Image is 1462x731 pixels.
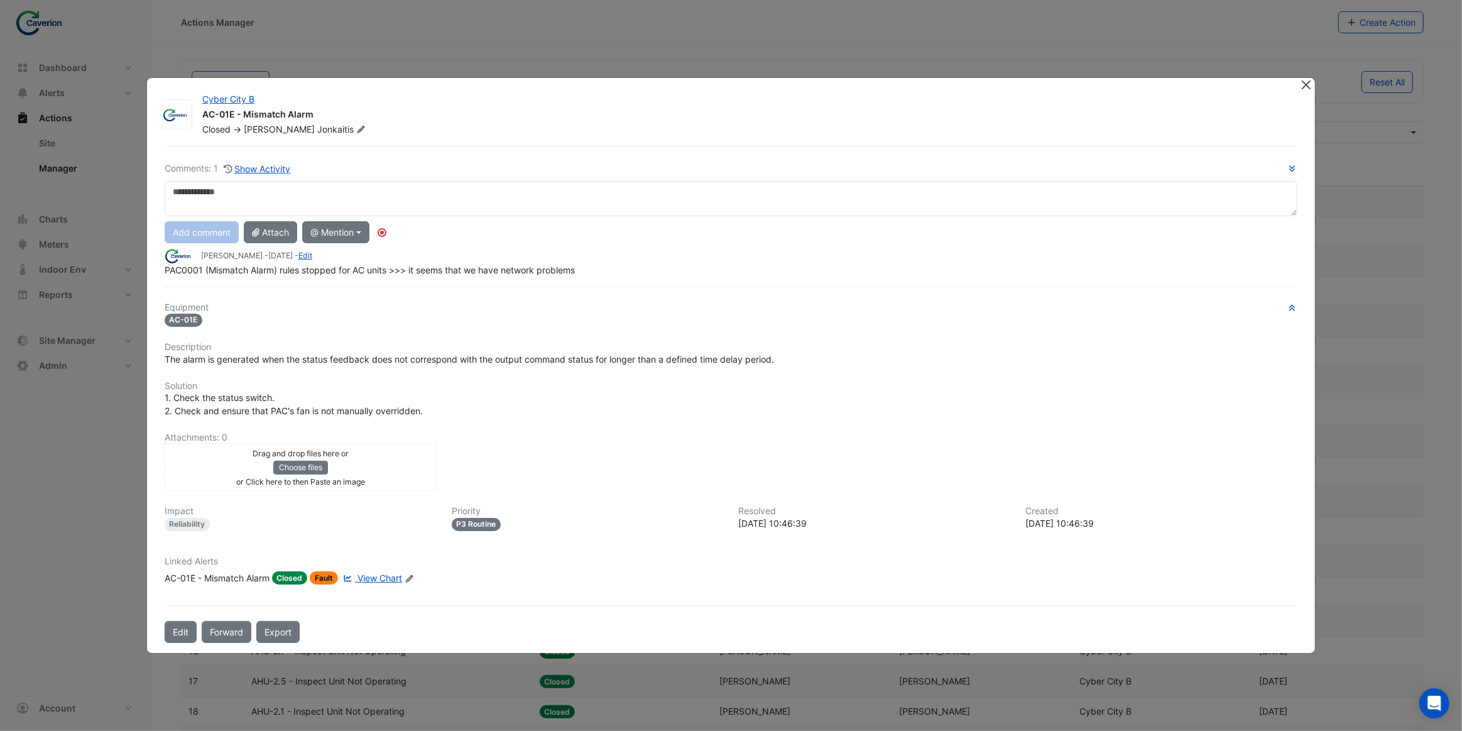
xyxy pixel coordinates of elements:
button: Attach [244,221,297,243]
span: Jonkaitis [317,123,368,136]
div: [DATE] 10:46:39 [1025,517,1297,530]
span: AC-01E [165,314,203,327]
small: Drag and drop files here or [253,449,349,458]
div: Open Intercom Messenger [1419,688,1449,718]
div: Reliability [165,518,210,531]
small: or Click here to then Paste an image [236,477,365,486]
span: 1. Check the status switch. 2. Check and ensure that PAC's fan is not manually overridden. [165,392,423,416]
h6: Solution [165,381,1298,392]
h6: Priority [452,506,724,517]
a: Cyber City B [202,94,254,104]
div: AC-01E - Mismatch Alarm [202,108,1285,123]
a: View Chart [341,571,402,585]
button: Close [1299,78,1312,91]
span: -> [233,124,241,135]
h6: Impact [165,506,437,517]
h6: Description [165,342,1298,353]
button: Show Activity [223,162,292,176]
span: Fault [310,571,338,585]
div: AC-01E - Mismatch Alarm [165,571,270,585]
a: Edit [298,251,312,260]
h6: Equipment [165,302,1298,313]
div: [DATE] 10:46:39 [739,517,1011,530]
h6: Created [1025,506,1297,517]
button: @ Mention [302,221,369,243]
span: 2025-08-29 10:46:40 [268,251,293,260]
h6: Attachments: 0 [165,432,1298,443]
img: Caverion [163,109,192,121]
span: [PERSON_NAME] [244,124,315,135]
button: Choose files [273,461,328,475]
div: Tooltip anchor [376,227,388,238]
span: PAC0001 (Mismatch Alarm) rules stopped for AC units >>> it seems that we have network problems [165,265,575,275]
span: The alarm is generated when the status feedback does not correspond with the output command statu... [165,354,774,365]
button: Edit [165,621,197,643]
h6: Linked Alerts [165,556,1298,567]
span: Closed [202,124,231,135]
div: Comments: 1 [165,162,292,176]
a: Export [256,621,300,643]
small: [PERSON_NAME] - - [201,250,312,261]
span: Closed [272,571,308,585]
img: Caverion [165,249,196,263]
button: Forward [202,621,251,643]
fa-icon: Edit Linked Alerts [405,574,414,583]
div: P3 Routine [452,518,501,531]
h6: Resolved [739,506,1011,517]
span: View Chart [357,573,402,583]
